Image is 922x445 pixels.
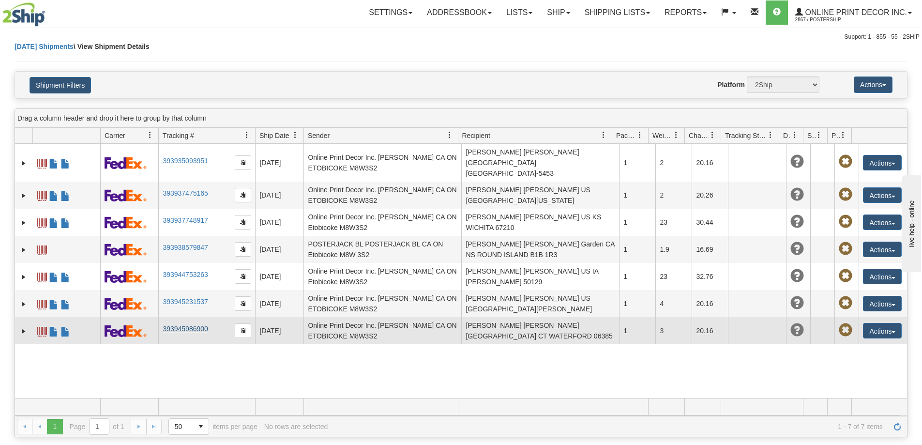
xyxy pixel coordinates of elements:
button: Actions [863,296,902,311]
a: Expand [19,245,29,255]
img: 2 - FedEx Express® [105,189,147,201]
a: Expand [19,272,29,282]
a: Charge filter column settings [704,127,721,143]
button: Copy to clipboard [235,215,251,230]
a: 393938579847 [163,244,208,251]
td: [DATE] [255,182,303,209]
span: Pickup Status [831,131,840,140]
a: USMCA CO [60,295,70,311]
button: Actions [863,269,902,284]
a: Commercial Invoice [49,322,59,338]
span: Page of 1 [70,418,124,435]
span: select [193,419,209,434]
a: Online Print Decor Inc. 2867 / PosterShip [788,0,919,25]
span: Pickup Not Assigned [839,323,852,337]
td: 20.26 [692,182,728,209]
a: Weight filter column settings [668,127,684,143]
span: Tracking # [163,131,194,140]
span: Unknown [790,215,804,229]
a: Expand [19,326,29,336]
a: Commercial Invoice [49,187,59,202]
td: [PERSON_NAME] [PERSON_NAME] Garden CA NS ROUND ISLAND B1B 1R3 [461,236,619,263]
a: Expand [19,191,29,200]
td: 3 [655,317,692,344]
span: Sender [308,131,330,140]
td: 23 [655,263,692,290]
a: Packages filter column settings [632,127,648,143]
button: Actions [863,323,902,338]
a: Tracking # filter column settings [239,127,255,143]
label: Platform [717,80,745,90]
span: Charge [689,131,709,140]
span: Carrier [105,131,125,140]
a: 393937748917 [163,216,208,224]
a: USMCA CO [60,154,70,170]
span: Shipment Issues [807,131,816,140]
a: Commercial Invoice [49,214,59,230]
iframe: chat widget [900,173,921,272]
span: Unknown [790,323,804,337]
td: [PERSON_NAME] [PERSON_NAME] US IA [PERSON_NAME] 50129 [461,263,619,290]
td: 1 [619,317,655,344]
td: 2 [655,144,692,182]
span: Unknown [790,296,804,310]
button: Copy to clipboard [235,296,251,311]
button: Copy to clipboard [235,323,251,338]
div: grid grouping header [15,109,907,128]
button: Actions [863,155,902,170]
span: Page 1 [47,419,62,434]
span: Pickup Not Assigned [839,188,852,201]
span: Online Print Decor Inc. [803,8,907,16]
a: Ship Date filter column settings [287,127,303,143]
span: Recipient [462,131,490,140]
td: [PERSON_NAME] [PERSON_NAME] US [GEOGRAPHIC_DATA][PERSON_NAME] [461,290,619,317]
td: [PERSON_NAME] [PERSON_NAME] US KS WICHITA 67210 [461,209,619,236]
div: No rows are selected [264,423,328,430]
span: Pickup Not Assigned [839,215,852,229]
a: Label [37,268,47,284]
a: Addressbook [420,0,499,25]
td: Online Print Decor Inc. [PERSON_NAME] CA ON Etobicoke M8W3S2 [303,263,461,290]
a: [DATE] Shipments [15,43,74,50]
a: Refresh [890,419,905,434]
span: Ship Date [259,131,289,140]
img: 2 - FedEx Express® [105,325,147,337]
td: Online Print Decor Inc. [PERSON_NAME] CA ON ETOBICOKE M8W3S2 [303,317,461,344]
a: Expand [19,218,29,228]
span: 50 [175,422,187,431]
td: 2 [655,182,692,209]
a: Expand [19,299,29,309]
td: 1 [619,144,655,182]
td: 20.16 [692,317,728,344]
a: Commercial Invoice [49,268,59,284]
td: [PERSON_NAME] [PERSON_NAME] [GEOGRAPHIC_DATA] CT WATERFORD 06385 [461,317,619,344]
td: Online Print Decor Inc. [PERSON_NAME] CA ON ETOBICOKE M8W3S2 [303,144,461,182]
a: USMCA CO [60,268,70,284]
a: Label [37,214,47,230]
td: [PERSON_NAME] [PERSON_NAME] [GEOGRAPHIC_DATA] [GEOGRAPHIC_DATA]-5453 [461,144,619,182]
a: Shipment Issues filter column settings [811,127,827,143]
a: USMCA CO [60,187,70,202]
span: Pickup Not Assigned [839,269,852,283]
span: Page sizes drop down [168,418,209,435]
a: Tracking Status filter column settings [762,127,779,143]
button: Actions [863,187,902,203]
td: 20.16 [692,144,728,182]
span: items per page [168,418,257,435]
a: Label [37,295,47,311]
td: 1 [619,182,655,209]
td: 20.16 [692,290,728,317]
a: 393945231537 [163,298,208,306]
img: 2 - FedEx Express® [105,216,147,229]
td: 1 [619,263,655,290]
a: Commercial Invoice [49,295,59,311]
img: 2 - FedEx Express® [105,298,147,310]
span: Tracking Status [725,131,767,140]
td: 4 [655,290,692,317]
span: 2867 / PosterShip [795,15,868,25]
span: Pickup Not Assigned [839,242,852,256]
span: Unknown [790,242,804,256]
div: Support: 1 - 855 - 55 - 2SHIP [2,33,920,41]
span: Packages [616,131,636,140]
td: 1 [619,236,655,263]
